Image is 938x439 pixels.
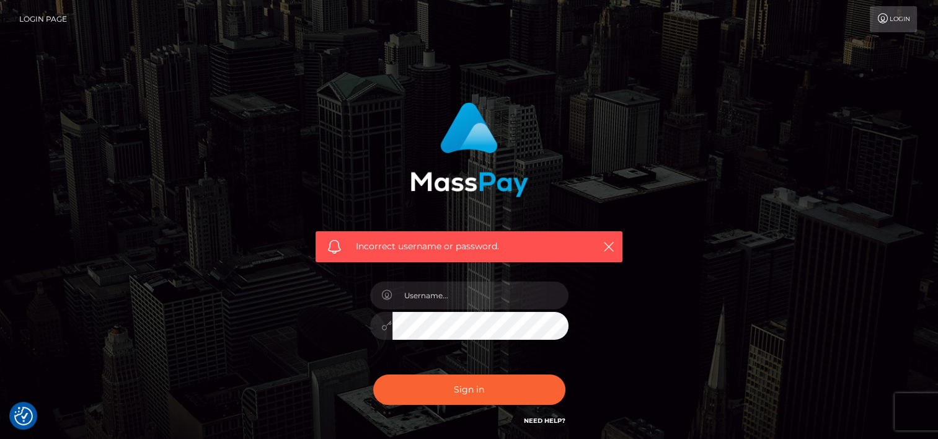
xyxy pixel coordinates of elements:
a: Need Help? [524,417,565,425]
a: Login [870,6,917,32]
img: MassPay Login [410,102,528,197]
a: Login Page [19,6,67,32]
span: Incorrect username or password. [356,240,582,253]
button: Sign in [373,375,565,405]
img: Revisit consent button [14,407,33,425]
button: Consent Preferences [14,407,33,425]
input: Username... [392,282,569,309]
